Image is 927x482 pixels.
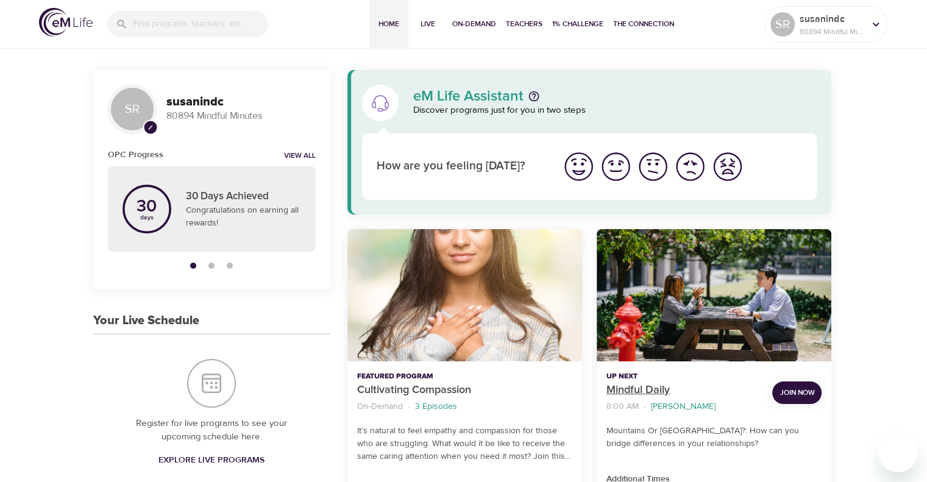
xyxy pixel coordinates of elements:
[673,150,707,183] img: bad
[186,204,301,230] p: Congratulations on earning all rewards!
[606,382,762,399] p: Mindful Daily
[166,95,316,109] h3: susanindc
[560,148,597,185] button: I'm feeling great
[357,400,403,413] p: On-Demand
[118,417,306,444] p: Register for live programs to see your upcoming schedule here.
[606,425,822,450] p: Mountains Or [GEOGRAPHIC_DATA]?: How can you bridge differences in your relationships?
[562,150,595,183] img: great
[137,215,157,220] p: days
[599,150,633,183] img: good
[374,18,403,30] span: Home
[377,158,545,175] p: How are you feeling [DATE]?
[357,371,572,382] p: Featured Program
[606,400,639,413] p: 8:00 AM
[780,386,814,399] span: Join Now
[284,151,316,161] a: View all notifications
[506,18,542,30] span: Teachers
[133,11,268,37] input: Find programs, teachers, etc...
[166,109,316,123] p: 80894 Mindful Minutes
[552,18,603,30] span: 1% Challenge
[597,148,634,185] button: I'm feeling good
[644,399,646,415] li: ·
[93,314,199,328] h3: Your Live Schedule
[187,359,236,408] img: Your Live Schedule
[357,382,572,399] p: Cultivating Compassion
[651,400,716,413] p: [PERSON_NAME]
[613,18,674,30] span: The Connection
[878,433,917,472] iframe: Button to launch messaging window
[770,12,795,37] div: SR
[413,89,524,104] p: eM Life Assistant
[158,453,265,468] span: Explore Live Programs
[636,150,670,183] img: ok
[357,425,572,463] p: It’s natural to feel empathy and compassion for those who are struggling. What would it be like t...
[415,400,457,413] p: 3 Episodes
[711,150,744,183] img: worst
[186,189,301,205] p: 30 Days Achieved
[800,12,864,26] p: susanindc
[597,229,831,361] button: Mindful Daily
[672,148,709,185] button: I'm feeling bad
[800,26,864,37] p: 80894 Mindful Minutes
[408,399,410,415] li: ·
[108,148,163,161] h6: OPC Progress
[371,93,390,113] img: eM Life Assistant
[413,104,817,118] p: Discover programs just for you in two steps
[154,449,269,472] a: Explore Live Programs
[137,198,157,215] p: 30
[772,381,822,404] button: Join Now
[357,399,572,415] nav: breadcrumb
[413,18,442,30] span: Live
[709,148,746,185] button: I'm feeling worst
[606,371,762,382] p: Up Next
[452,18,496,30] span: On-Demand
[347,229,582,361] button: Cultivating Compassion
[108,85,157,133] div: SR
[39,8,93,37] img: logo
[606,399,762,415] nav: breadcrumb
[634,148,672,185] button: I'm feeling ok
